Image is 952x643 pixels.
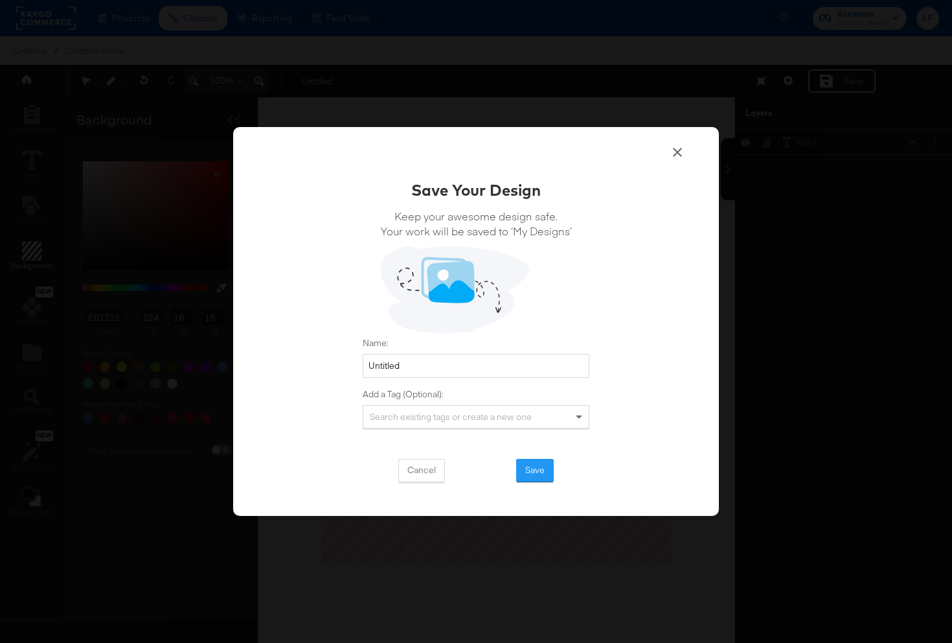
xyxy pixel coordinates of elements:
span: Keep your awesome design safe. [381,209,572,224]
label: Add a Tag (Optional): [363,388,589,401]
span: Your work will be saved to ‘My Designs’ [381,224,572,239]
button: Cancel [398,459,445,482]
button: Save [516,459,554,482]
div: Search existing tags or create a new one [363,406,589,428]
label: Name: [363,337,589,349]
div: Save Your Design [411,179,541,201]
